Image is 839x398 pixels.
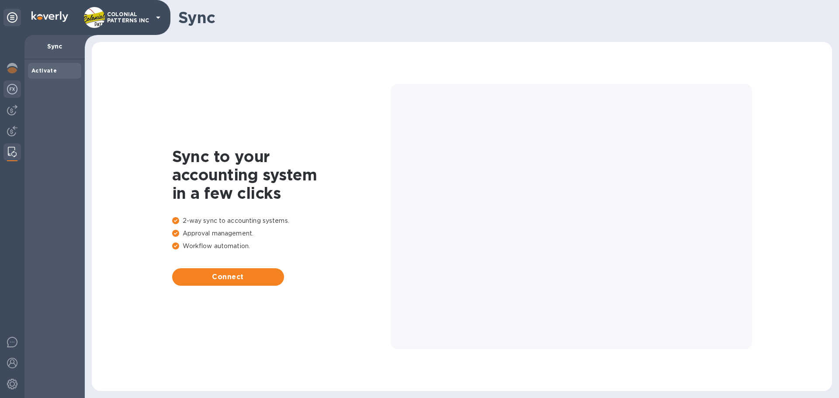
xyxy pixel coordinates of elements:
h1: Sync to your accounting system in a few clicks [172,147,391,202]
span: Connect [179,272,277,282]
p: Sync [31,42,78,51]
p: Approval management. [172,229,391,238]
img: Logo [31,11,68,22]
p: 2-way sync to accounting systems. [172,216,391,225]
p: COLONIAL PATTERNS INC [107,11,151,24]
p: Workflow automation. [172,242,391,251]
h1: Sync [178,8,825,27]
button: Connect [172,268,284,286]
b: Activate [31,67,57,74]
img: Foreign exchange [7,84,17,94]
